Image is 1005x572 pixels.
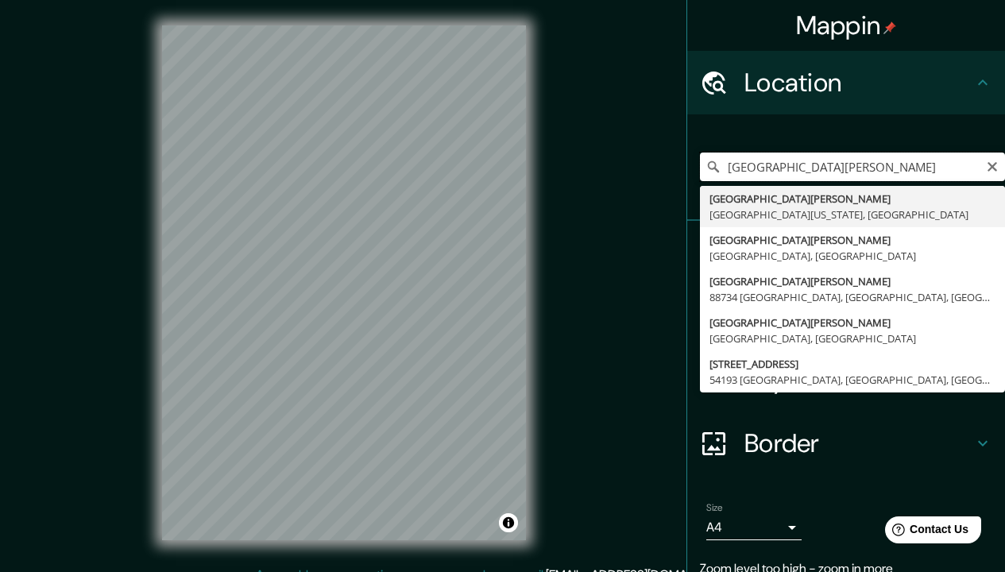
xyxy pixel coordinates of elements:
[709,330,995,346] div: [GEOGRAPHIC_DATA], [GEOGRAPHIC_DATA]
[709,315,995,330] div: [GEOGRAPHIC_DATA][PERSON_NAME]
[709,207,995,222] div: [GEOGRAPHIC_DATA][US_STATE], [GEOGRAPHIC_DATA]
[687,412,1005,475] div: Border
[709,232,995,248] div: [GEOGRAPHIC_DATA][PERSON_NAME]
[706,501,723,515] label: Size
[744,427,973,459] h4: Border
[709,248,995,264] div: [GEOGRAPHIC_DATA], [GEOGRAPHIC_DATA]
[687,221,1005,284] div: Pins
[744,364,973,396] h4: Layout
[709,289,995,305] div: 88734 [GEOGRAPHIC_DATA], [GEOGRAPHIC_DATA], [GEOGRAPHIC_DATA]
[709,356,995,372] div: [STREET_ADDRESS]
[864,510,988,555] iframe: Help widget launcher
[709,191,995,207] div: [GEOGRAPHIC_DATA][PERSON_NAME]
[883,21,896,34] img: pin-icon.png
[499,513,518,532] button: Toggle attribution
[986,158,999,173] button: Clear
[709,372,995,388] div: 54193 [GEOGRAPHIC_DATA], [GEOGRAPHIC_DATA], [GEOGRAPHIC_DATA]
[706,515,802,540] div: A4
[700,153,1005,181] input: Pick your city or area
[687,51,1005,114] div: Location
[744,67,973,99] h4: Location
[796,10,897,41] h4: Mappin
[709,273,995,289] div: [GEOGRAPHIC_DATA][PERSON_NAME]
[687,284,1005,348] div: Style
[687,348,1005,412] div: Layout
[162,25,526,540] canvas: Map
